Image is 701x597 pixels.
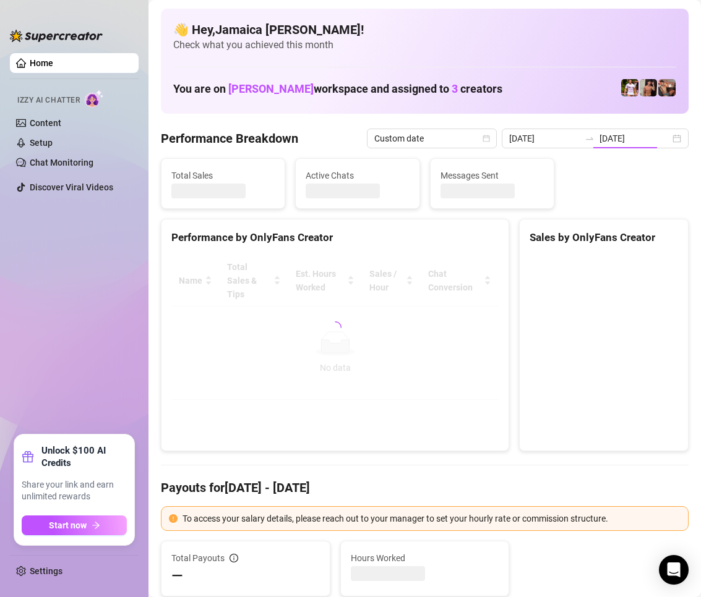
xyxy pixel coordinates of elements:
[306,169,409,182] span: Active Chats
[441,169,544,182] span: Messages Sent
[171,229,499,246] div: Performance by OnlyFans Creator
[30,158,93,167] a: Chat Monitoring
[659,555,689,585] div: Open Intercom Messenger
[171,551,225,565] span: Total Payouts
[169,514,178,523] span: exclamation-circle
[173,82,502,96] h1: You are on workspace and assigned to creators
[30,138,53,148] a: Setup
[92,521,100,530] span: arrow-right
[22,515,127,535] button: Start nowarrow-right
[374,129,489,148] span: Custom date
[22,451,34,463] span: gift
[17,95,80,106] span: Izzy AI Chatter
[640,79,657,96] img: Zach
[173,21,676,38] h4: 👋 Hey, Jamaica [PERSON_NAME] !
[530,229,678,246] div: Sales by OnlyFans Creator
[585,133,595,143] span: to
[30,58,53,68] a: Home
[171,169,275,182] span: Total Sales
[10,30,103,42] img: logo-BBDzfeDw.svg
[658,79,676,96] img: Osvaldo
[85,90,104,108] img: AI Chatter
[328,320,343,335] span: loading
[621,79,639,96] img: Hector
[585,133,595,143] span: swap-right
[230,554,238,562] span: info-circle
[173,38,676,52] span: Check what you achieved this month
[22,479,127,503] span: Share your link and earn unlimited rewards
[161,479,689,496] h4: Payouts for [DATE] - [DATE]
[351,551,499,565] span: Hours Worked
[183,512,681,525] div: To access your salary details, please reach out to your manager to set your hourly rate or commis...
[483,135,490,142] span: calendar
[30,566,62,576] a: Settings
[30,182,113,192] a: Discover Viral Videos
[228,82,314,95] span: [PERSON_NAME]
[41,444,127,469] strong: Unlock $100 AI Credits
[600,132,670,145] input: End date
[452,82,458,95] span: 3
[30,118,61,128] a: Content
[49,520,87,530] span: Start now
[171,566,183,586] span: —
[161,130,298,147] h4: Performance Breakdown
[509,132,580,145] input: Start date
